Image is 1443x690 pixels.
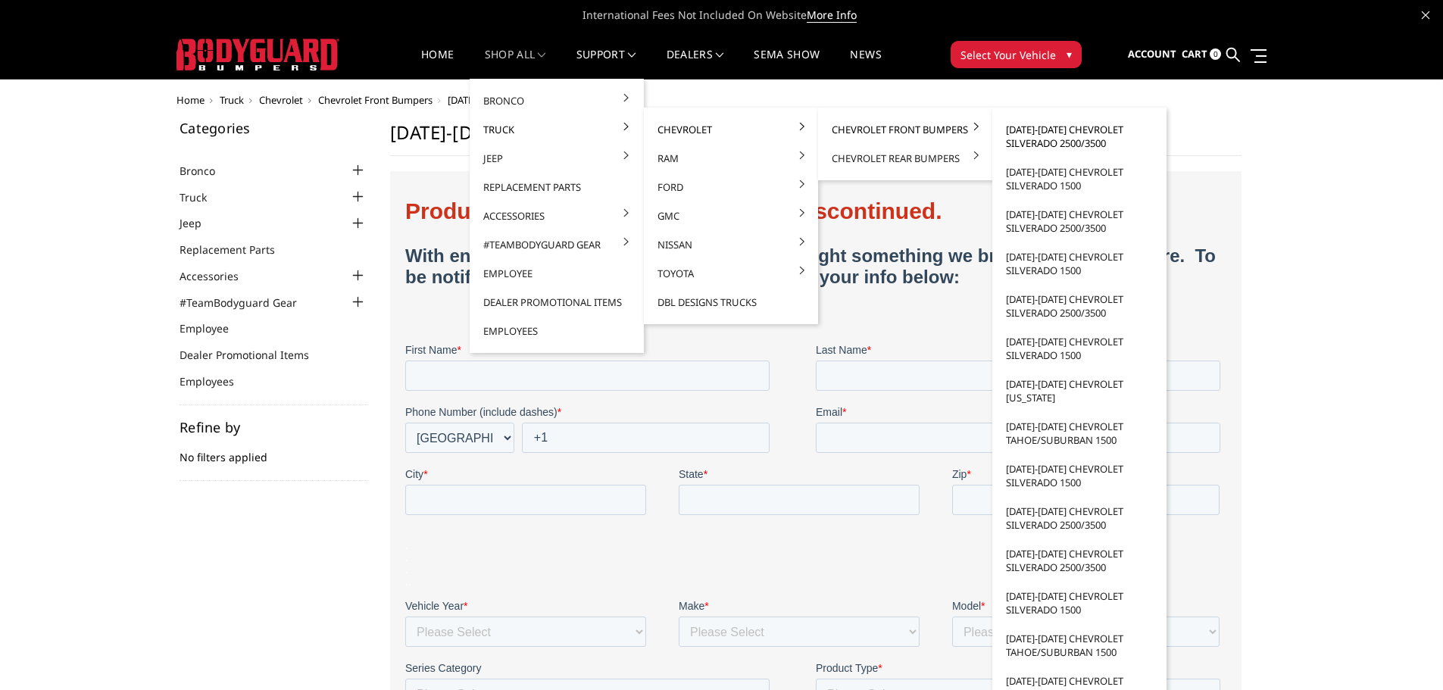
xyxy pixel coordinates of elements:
[576,49,636,79] a: Support
[180,215,220,231] a: Jeep
[998,327,1160,370] a: [DATE]-[DATE] Chevrolet Silverado 1500
[390,121,1242,156] h1: [DATE]-[DATE] Chevrolet Silverado 1500
[650,201,812,230] a: GMC
[998,115,1160,158] a: [DATE]-[DATE] Chevrolet Silverado 2500/3500
[411,220,437,232] span: Email
[998,454,1160,497] a: [DATE]-[DATE] Chevrolet Silverado 1500
[476,115,638,144] a: Truck
[650,259,812,288] a: Toyota
[998,242,1160,285] a: [DATE]-[DATE] Chevrolet Silverado 1500
[411,476,473,488] span: Product Type
[476,173,638,201] a: Replacement Parts
[998,158,1160,200] a: [DATE]-[DATE] Chevrolet Silverado 1500
[180,295,316,311] a: #TeamBodyguard Gear
[998,497,1160,539] a: [DATE]-[DATE] Chevrolet Silverado 2500/3500
[421,49,454,79] a: Home
[476,201,638,230] a: Accessories
[650,115,812,144] a: Chevrolet
[476,259,638,288] a: Employee
[180,420,367,434] h5: Refine by
[180,320,248,336] a: Employee
[547,282,561,294] span: Zip
[476,144,638,173] a: Jeep
[951,41,1082,68] button: Select Your Vehicle
[998,412,1160,454] a: [DATE]-[DATE] Chevrolet Tahoe/Suburban 1500
[180,189,226,205] a: Truck
[180,373,253,389] a: Employees
[448,93,622,107] span: [DATE]-[DATE] Chevrolet Silverado 1500
[998,200,1160,242] a: [DATE]-[DATE] Chevrolet Silverado 2500/3500
[180,347,328,363] a: Dealer Promotional Items
[485,49,546,79] a: shop all
[273,282,298,294] span: State
[273,414,299,426] span: Make
[476,86,638,115] a: Bronco
[754,49,820,79] a: SEMA Show
[960,47,1056,63] span: Select Your Vehicle
[180,121,367,135] h5: Categories
[1128,47,1176,61] span: Account
[318,93,433,107] a: Chevrolet Front Bumpers
[650,173,812,201] a: Ford
[1182,34,1221,75] a: Cart 0
[220,93,244,107] a: Truck
[998,624,1160,667] a: [DATE]-[DATE] Chevrolet Tahoe/Suburban 1500
[650,230,812,259] a: Nissan
[3,389,6,401] span: .
[476,317,638,345] a: Employees
[1182,47,1207,61] span: Cart
[476,230,638,259] a: #TeamBodyguard Gear
[998,582,1160,624] a: [DATE]-[DATE] Chevrolet Silverado 1500
[547,414,576,426] span: Model
[650,144,812,173] a: Ram
[850,49,881,79] a: News
[1128,34,1176,75] a: Account
[667,49,724,79] a: Dealers
[180,163,234,179] a: Bronco
[180,420,367,481] div: No filters applied
[180,242,294,258] a: Replacement Parts
[998,285,1160,327] a: [DATE]-[DATE] Chevrolet Silverado 2500/3500
[998,539,1160,582] a: [DATE]-[DATE] Chevrolet Silverado 2500/3500
[176,39,339,70] img: BODYGUARD BUMPERS
[180,268,258,284] a: Accessories
[998,370,1160,412] a: [DATE]-[DATE] Chevrolet [US_STATE]
[1067,46,1072,62] span: ▾
[476,288,638,317] a: Dealer Promotional Items
[650,288,812,317] a: DBL Designs Trucks
[824,144,986,173] a: Chevrolet Rear Bumpers
[176,93,205,107] a: Home
[824,115,986,144] a: Chevrolet Front Bumpers
[807,8,857,23] a: More Info
[1210,48,1221,60] span: 0
[259,93,303,107] a: Chevrolet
